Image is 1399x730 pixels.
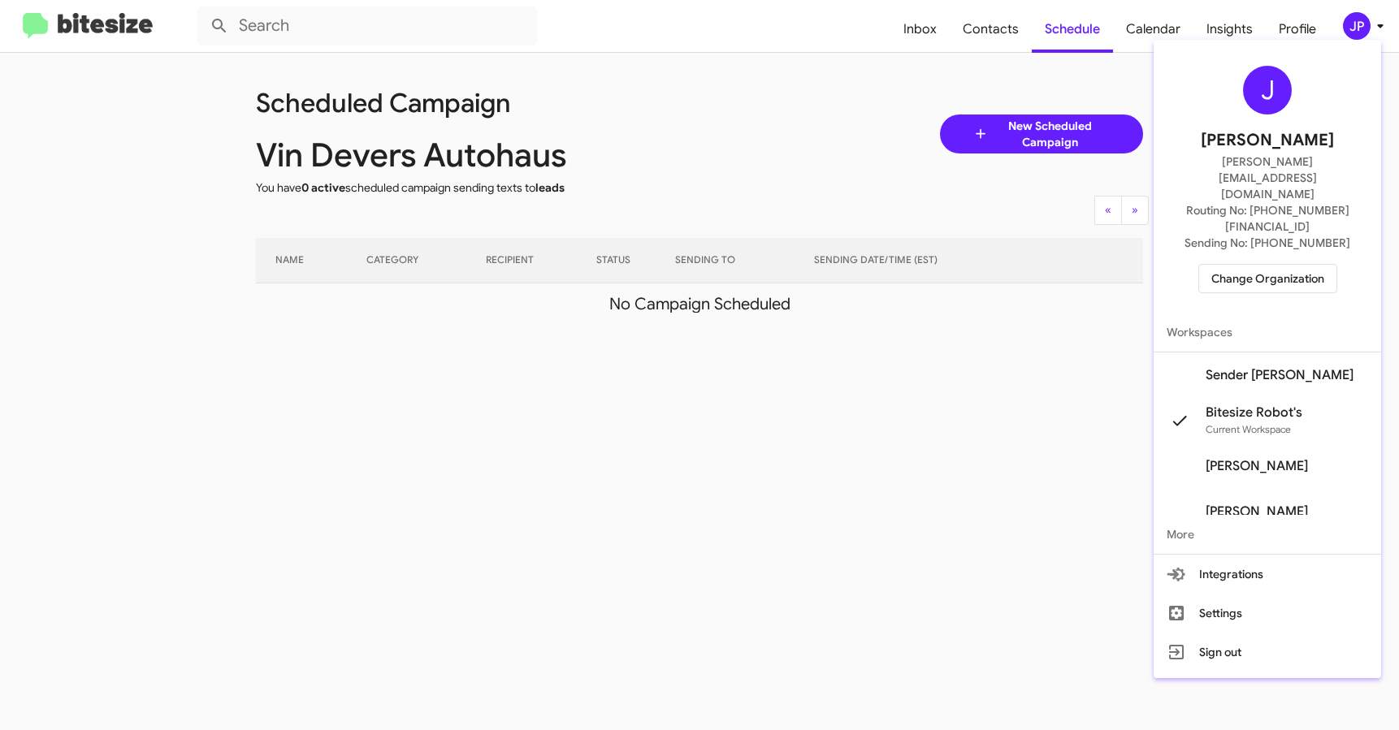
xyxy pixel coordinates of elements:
span: Sender [PERSON_NAME] [1206,367,1354,383]
span: [PERSON_NAME][EMAIL_ADDRESS][DOMAIN_NAME] [1173,153,1362,202]
span: Workspaces [1154,313,1381,352]
span: Routing No: [PHONE_NUMBER][FINANCIAL_ID] [1173,202,1362,235]
span: Change Organization [1211,265,1324,292]
span: [PERSON_NAME] [1201,127,1334,153]
span: [PERSON_NAME] [1206,458,1308,474]
span: Sending No: [PHONE_NUMBER] [1185,235,1350,251]
button: Change Organization [1198,264,1337,293]
button: Integrations [1154,555,1381,594]
span: [PERSON_NAME] [1206,503,1308,520]
span: Current Workspace [1206,423,1291,435]
span: More [1154,515,1381,554]
button: Settings [1154,594,1381,633]
span: Bitesize Robot's [1206,404,1302,421]
button: Sign out [1154,633,1381,672]
div: J [1243,66,1292,114]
